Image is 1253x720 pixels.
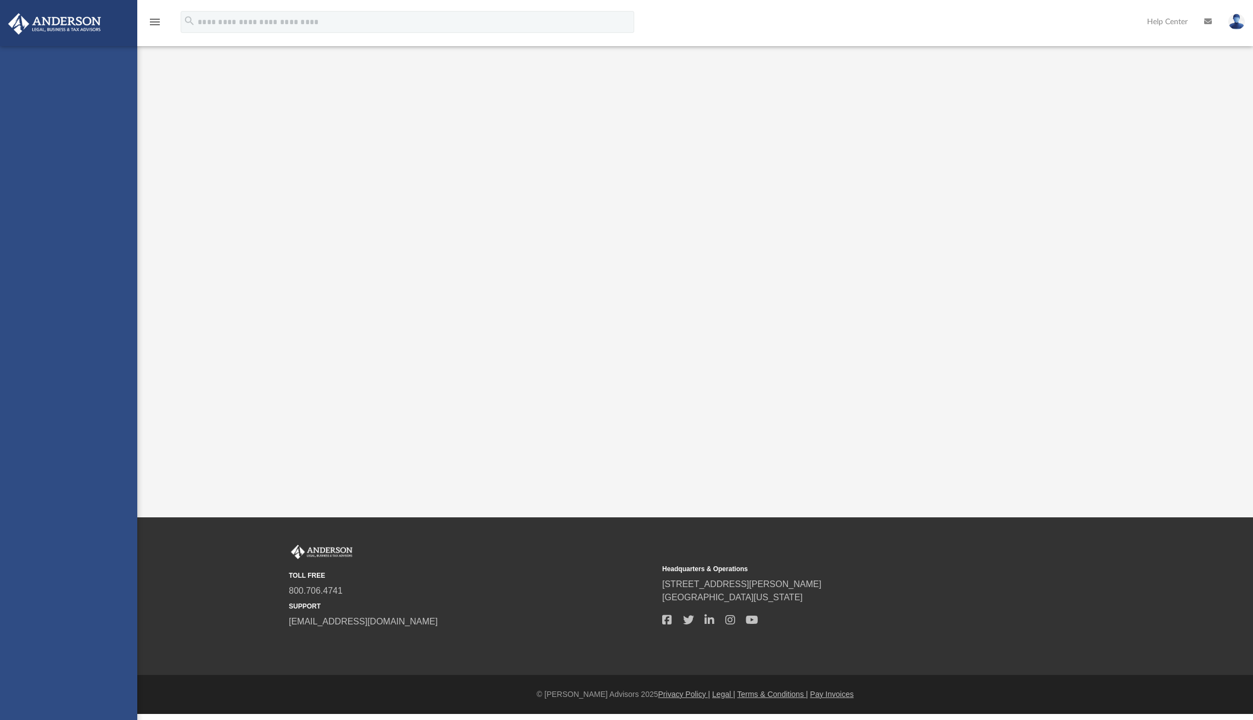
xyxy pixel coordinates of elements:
a: Pay Invoices [810,690,853,699]
a: [GEOGRAPHIC_DATA][US_STATE] [662,593,803,602]
a: 800.706.4741 [289,586,343,595]
small: TOLL FREE [289,571,655,581]
small: Headquarters & Operations [662,564,1028,574]
a: Terms & Conditions | [737,690,808,699]
a: [EMAIL_ADDRESS][DOMAIN_NAME] [289,617,438,626]
img: User Pic [1228,14,1245,30]
a: [STREET_ADDRESS][PERSON_NAME] [662,579,821,589]
div: © [PERSON_NAME] Advisors 2025 [137,689,1253,700]
small: SUPPORT [289,601,655,611]
a: Legal | [712,690,735,699]
i: search [183,15,195,27]
a: Privacy Policy | [658,690,711,699]
i: menu [148,15,161,29]
img: Anderson Advisors Platinum Portal [5,13,104,35]
img: Anderson Advisors Platinum Portal [289,545,355,559]
a: menu [148,21,161,29]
